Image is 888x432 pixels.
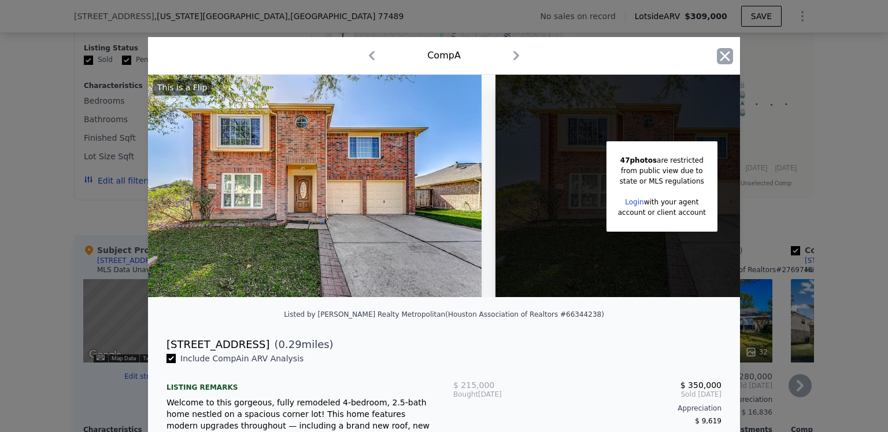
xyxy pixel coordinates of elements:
[427,49,461,63] div: Comp A
[620,156,657,164] span: 47 photos
[284,310,604,318] div: Listed by [PERSON_NAME] Realty Metropolitan (Houston Association of Realtors #66344238)
[453,390,478,399] span: Bought
[166,336,269,353] div: [STREET_ADDRESS]
[453,390,543,399] div: [DATE]
[618,166,706,176] div: from public view due to
[153,79,212,96] div: This is a Flip
[166,374,435,392] div: Listing remarks
[618,155,706,166] div: are restricted
[644,198,699,206] span: with your agent
[279,338,302,350] span: 0.29
[269,336,333,353] span: ( miles)
[176,354,308,363] span: Include Comp A in ARV Analysis
[453,404,721,413] div: Appreciation
[680,380,721,390] span: $ 350,000
[543,390,721,399] span: Sold [DATE]
[148,75,482,297] img: Property Img
[618,207,706,218] div: account or client account
[618,176,706,186] div: state or MLS regulations
[453,380,494,390] span: $ 215,000
[625,198,643,206] a: Login
[695,417,721,425] span: $ 9,619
